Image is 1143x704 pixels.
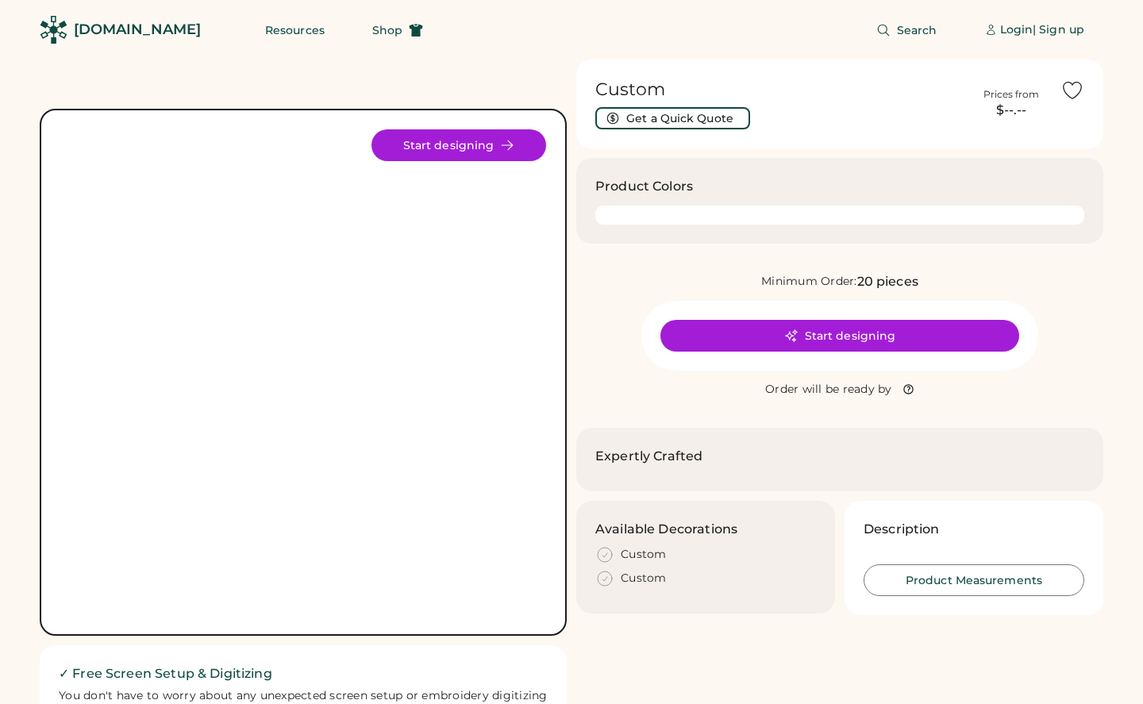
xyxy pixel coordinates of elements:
button: Shop [353,14,442,46]
img: Rendered Logo - Screens [40,16,67,44]
span: Search [897,25,937,36]
button: Product Measurements [864,564,1084,596]
h3: Available Decorations [595,520,737,539]
div: $--.-- [972,101,1051,120]
div: Custom [621,547,667,563]
h3: Description [864,520,940,539]
div: Login [1000,22,1033,38]
h2: ✓ Free Screen Setup & Digitizing [59,664,548,683]
img: Product Image [60,129,546,615]
button: Get a Quick Quote [595,107,750,129]
button: Resources [246,14,344,46]
div: Custom [621,571,667,587]
h3: Product Colors [595,177,693,196]
div: Order will be ready by [765,382,892,398]
span: Shop [372,25,402,36]
div: Minimum Order: [761,274,857,290]
button: Search [857,14,956,46]
button: Start designing [371,129,546,161]
div: Prices from [983,88,1039,101]
button: Start designing [660,320,1019,352]
h2: Expertly Crafted [595,447,702,466]
h1: Custom [595,79,962,101]
div: 20 pieces [857,272,918,291]
div: | Sign up [1033,22,1084,38]
div: [DOMAIN_NAME] [74,20,201,40]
